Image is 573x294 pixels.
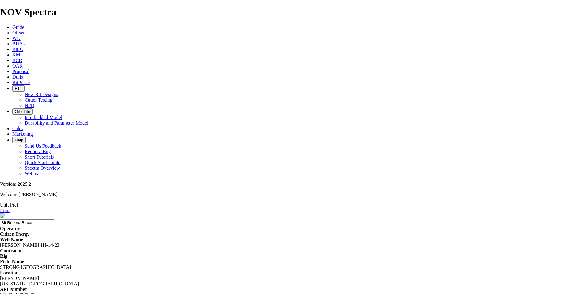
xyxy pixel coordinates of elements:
a: Webinar [25,171,41,176]
button: Help [12,137,26,143]
a: Send Us Feedback [25,143,61,149]
a: WD [12,36,21,41]
button: OrbitLite [12,108,33,115]
a: Durability and Parameter Model [25,120,88,126]
a: Interbedded Model [25,115,62,120]
a: Offsets [12,30,26,35]
a: BHAs [12,41,25,46]
span: FTT [15,86,22,91]
a: Calcs [12,126,23,131]
a: Quick Start Guide [25,160,60,165]
a: BCR [12,58,22,63]
a: Guide [12,25,24,30]
span: [PERSON_NAME] [18,192,57,197]
button: FTT [12,85,25,92]
a: KM [12,52,20,57]
a: Spectra Overview [25,165,60,171]
a: New Bit Designs [25,92,58,97]
a: OAR [12,63,23,68]
a: Cutter Testing [25,97,53,103]
a: Dulls [12,74,23,79]
span: Help [15,138,23,142]
span: OrbitLite [15,109,30,114]
a: NPD [25,103,34,108]
a: BitIQ [12,47,23,52]
a: Marketing [12,131,33,137]
a: Short Tutorials [25,154,54,160]
a: Proposal [12,69,29,74]
a: Report a Bug [25,149,51,154]
a: BitPortal [12,80,30,85]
